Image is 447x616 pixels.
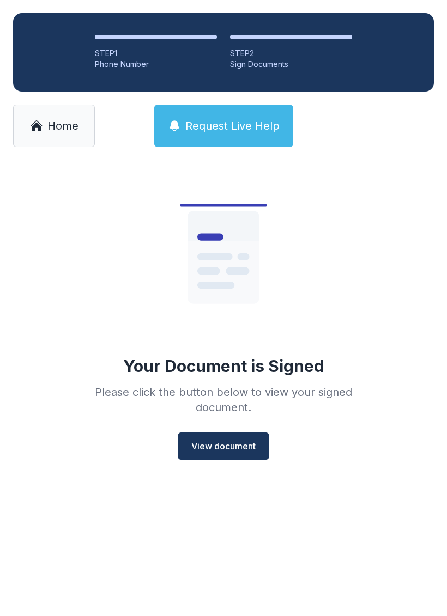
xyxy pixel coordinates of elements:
[95,48,217,59] div: STEP 1
[95,59,217,70] div: Phone Number
[185,118,280,133] span: Request Live Help
[191,440,256,453] span: View document
[230,48,352,59] div: STEP 2
[47,118,78,133] span: Home
[123,356,324,376] div: Your Document is Signed
[67,385,380,415] div: Please click the button below to view your signed document.
[230,59,352,70] div: Sign Documents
